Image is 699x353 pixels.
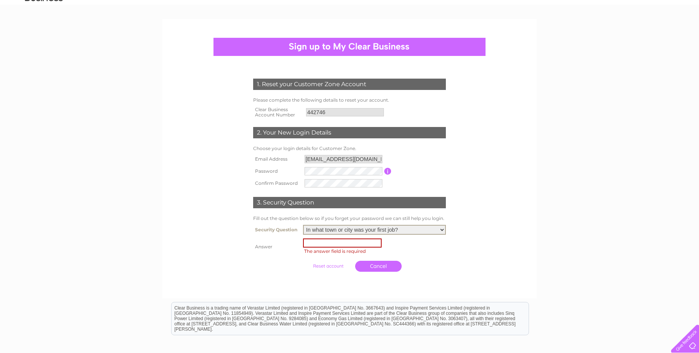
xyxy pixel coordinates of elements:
input: Submit [305,261,351,271]
a: Telecoms [633,32,656,38]
a: Contact [676,32,694,38]
a: Blog [660,32,671,38]
div: 3. Security Question [253,197,446,208]
td: Please complete the following details to reset your account. [251,96,448,105]
a: 0333 014 3131 [557,4,609,13]
div: 2. Your New Login Details [253,127,446,138]
span: The answer field is required [304,248,366,254]
input: Information [384,168,391,175]
div: Clear Business is a trading name of Verastar Limited (registered in [GEOGRAPHIC_DATA] No. 3667643... [172,4,529,37]
th: Clear Business Account Number [251,105,304,120]
td: Choose your login details for Customer Zone. [251,144,448,153]
th: Security Question [251,223,301,237]
th: Confirm Password [251,177,303,189]
a: Cancel [355,261,402,272]
th: Password [251,165,303,177]
a: Water [593,32,608,38]
th: Answer [251,237,301,257]
a: Energy [612,32,629,38]
img: logo.png [25,20,63,43]
td: Fill out the question below so if you forget your password we can still help you login. [251,214,448,223]
div: 1. Reset your Customer Zone Account [253,79,446,90]
th: Email Address [251,153,303,165]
